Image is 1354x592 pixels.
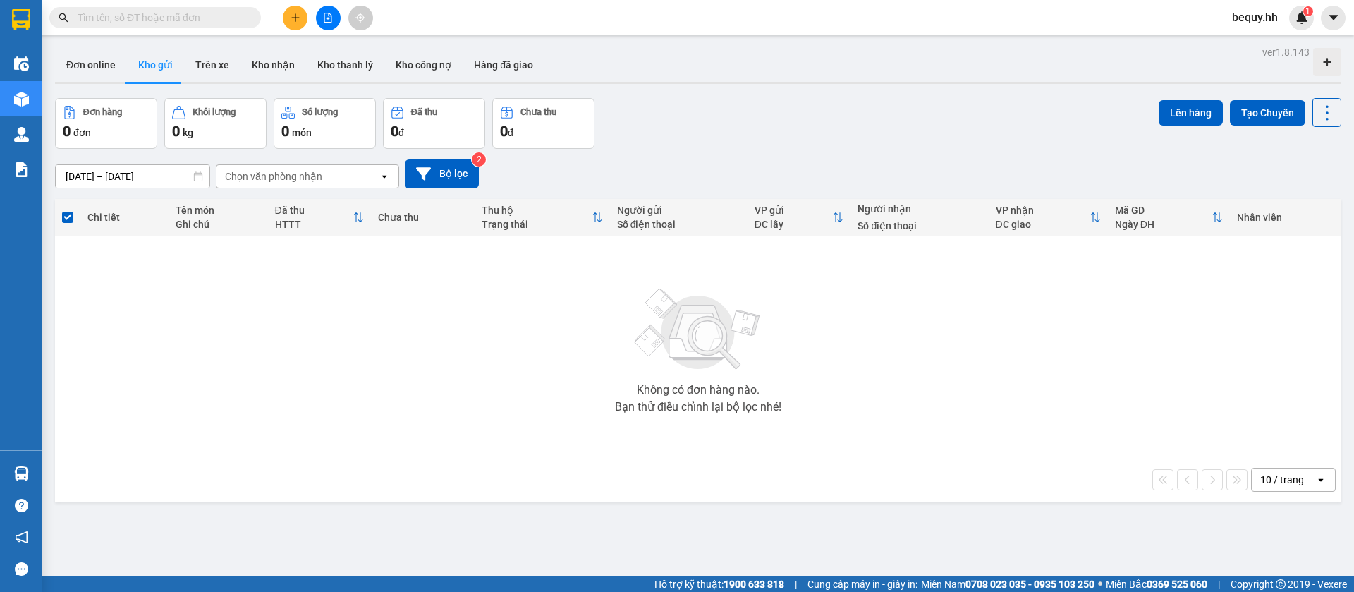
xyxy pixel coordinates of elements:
[748,199,851,236] th: Toggle SortBy
[383,98,485,149] button: Đã thu0đ
[14,466,29,481] img: warehouse-icon
[475,199,610,236] th: Toggle SortBy
[482,219,592,230] div: Trạng thái
[795,576,797,592] span: |
[378,212,468,223] div: Chưa thu
[183,127,193,138] span: kg
[654,576,784,592] span: Hỗ trợ kỹ thuật:
[724,579,784,590] strong: 1900 633 818
[59,13,68,23] span: search
[14,56,29,71] img: warehouse-icon
[176,219,261,230] div: Ghi chú
[628,280,769,379] img: svg+xml;base64,PHN2ZyBjbGFzcz0ibGlzdC1wbHVnX19zdmciIHhtbG5zPSJodHRwOi8vd3d3LnczLm9yZy8yMDAwL3N2Zy...
[1305,6,1310,16] span: 1
[127,48,184,82] button: Kho gửi
[281,123,289,140] span: 0
[755,205,833,216] div: VP gửi
[1321,6,1346,30] button: caret-down
[193,107,236,117] div: Khối lượng
[965,579,1094,590] strong: 0708 023 035 - 0935 103 250
[14,127,29,142] img: warehouse-icon
[275,205,353,216] div: Đã thu
[405,159,479,188] button: Bộ lọc
[63,123,71,140] span: 0
[176,205,261,216] div: Tên món
[15,562,28,576] span: message
[989,199,1108,236] th: Toggle SortBy
[164,98,267,149] button: Khối lượng0kg
[1221,8,1289,26] span: bequy.hh
[463,48,544,82] button: Hàng đã giao
[1303,6,1313,16] sup: 1
[172,123,180,140] span: 0
[302,107,338,117] div: Số lượng
[482,205,592,216] div: Thu hộ
[306,48,384,82] button: Kho thanh lý
[1230,100,1305,126] button: Tạo Chuyến
[348,6,373,30] button: aim
[1108,199,1230,236] th: Toggle SortBy
[1260,473,1304,487] div: 10 / trang
[283,6,307,30] button: plus
[391,123,398,140] span: 0
[398,127,404,138] span: đ
[1276,579,1286,589] span: copyright
[1106,576,1207,592] span: Miền Bắc
[996,219,1090,230] div: ĐC giao
[55,48,127,82] button: Đơn online
[615,401,781,413] div: Bạn thử điều chỉnh lại bộ lọc nhé!
[1147,579,1207,590] strong: 0369 525 060
[1295,11,1308,24] img: icon-new-feature
[508,127,513,138] span: đ
[56,165,209,188] input: Select a date range.
[996,205,1090,216] div: VP nhận
[14,92,29,107] img: warehouse-icon
[291,13,300,23] span: plus
[1115,205,1212,216] div: Mã GD
[384,48,463,82] button: Kho công nợ
[858,220,981,231] div: Số điện thoại
[1315,474,1326,485] svg: open
[275,219,353,230] div: HTTT
[637,385,760,396] div: Không có đơn hàng nào.
[184,48,240,82] button: Trên xe
[1237,212,1334,223] div: Nhân viên
[1159,100,1223,126] button: Lên hàng
[472,152,486,167] sup: 2
[1218,576,1220,592] span: |
[15,531,28,544] span: notification
[1262,44,1310,60] div: ver 1.8.143
[921,576,1094,592] span: Miền Nam
[520,107,556,117] div: Chưa thu
[1327,11,1340,24] span: caret-down
[1115,219,1212,230] div: Ngày ĐH
[492,98,594,149] button: Chưa thu0đ
[83,107,122,117] div: Đơn hàng
[379,171,390,182] svg: open
[87,212,161,223] div: Chi tiết
[355,13,365,23] span: aim
[268,199,372,236] th: Toggle SortBy
[617,219,740,230] div: Số điện thoại
[411,107,437,117] div: Đã thu
[617,205,740,216] div: Người gửi
[73,127,91,138] span: đơn
[323,13,333,23] span: file-add
[316,6,341,30] button: file-add
[292,127,312,138] span: món
[55,98,157,149] button: Đơn hàng0đơn
[240,48,306,82] button: Kho nhận
[807,576,917,592] span: Cung cấp máy in - giấy in:
[15,499,28,512] span: question-circle
[858,203,981,215] div: Người nhận
[78,10,244,25] input: Tìm tên, số ĐT hoặc mã đơn
[12,9,30,30] img: logo-vxr
[14,162,29,177] img: solution-icon
[274,98,376,149] button: Số lượng0món
[1313,48,1341,76] div: Tạo kho hàng mới
[755,219,833,230] div: ĐC lấy
[500,123,508,140] span: 0
[225,169,322,183] div: Chọn văn phòng nhận
[1098,581,1102,587] span: ⚪️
